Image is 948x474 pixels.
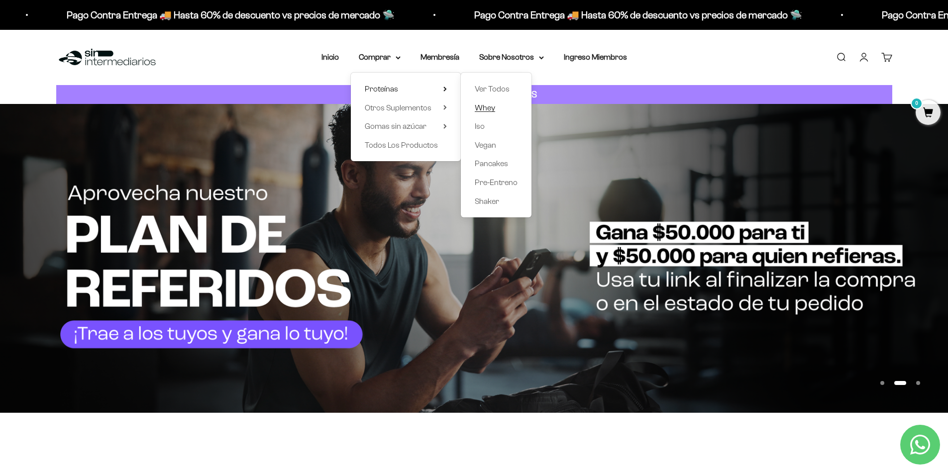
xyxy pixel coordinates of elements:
span: Proteínas [365,85,398,93]
a: Todos Los Productos [365,139,447,152]
a: Inicio [321,53,339,61]
a: Ingreso Miembros [564,53,627,61]
a: Pancakes [475,157,518,170]
summary: Otros Suplementos [365,101,447,114]
a: Ver Todos [475,83,518,95]
summary: Sobre Nosotros [479,51,544,64]
a: Vegan [475,139,518,152]
span: Whey [475,103,495,112]
span: Shaker [475,197,499,205]
p: Pago Contra Entrega 🚚 Hasta 60% de descuento vs precios de mercado 🛸 [473,7,801,23]
a: Whey [475,101,518,114]
summary: Comprar [359,51,401,64]
summary: Proteínas [365,83,447,95]
a: Shaker [475,195,518,208]
span: Gomas sin azúcar [365,122,426,130]
span: Otros Suplementos [365,103,431,112]
p: Pago Contra Entrega 🚚 Hasta 60% de descuento vs precios de mercado 🛸 [66,7,394,23]
span: Pre-Entreno [475,178,518,187]
span: Iso [475,122,485,130]
mark: 0 [911,97,923,109]
span: Pancakes [475,159,508,168]
a: 0 [916,108,941,119]
a: Iso [475,120,518,133]
span: Vegan [475,141,496,149]
summary: Gomas sin azúcar [365,120,447,133]
span: Todos Los Productos [365,141,438,149]
a: Pre-Entreno [475,176,518,189]
span: Ver Todos [475,85,510,93]
a: Membresía [421,53,459,61]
